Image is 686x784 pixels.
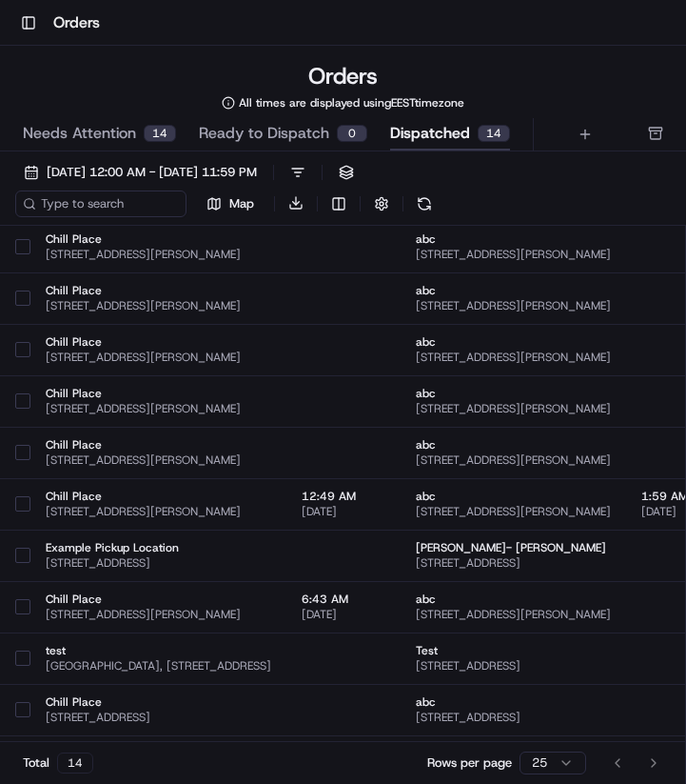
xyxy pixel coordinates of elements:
[59,295,154,311] span: [PERSON_NAME]
[427,754,512,772] p: Rows per page
[46,504,271,519] span: [STREET_ADDRESS][PERSON_NAME]
[416,231,611,247] span: abc
[416,658,611,673] span: [STREET_ADDRESS]
[46,350,271,365] span: [STREET_ADDRESS][PERSON_NAME]
[416,298,611,313] span: [STREET_ADDRESS][PERSON_NAME]
[478,125,510,142] div: 14
[302,607,385,622] span: [DATE]
[416,452,611,468] span: [STREET_ADDRESS][PERSON_NAME]
[46,643,271,658] span: test
[144,125,176,142] div: 14
[416,401,611,416] span: [STREET_ADDRESS][PERSON_NAME]
[46,437,271,452] span: Chill Place
[46,401,271,416] span: [STREET_ADDRESS][PERSON_NAME]
[19,182,53,216] img: 1736555255976-a54dd68f-1ca7-489b-9aae-adbdc363a1c4
[416,334,611,350] span: abc
[46,298,271,313] span: [STREET_ADDRESS][PERSON_NAME]
[168,295,207,311] span: [DATE]
[416,504,611,519] span: [STREET_ADDRESS][PERSON_NAME]
[411,191,438,217] button: Refresh
[47,164,257,181] span: [DATE] 12:00 AM - [DATE] 11:59 PM
[229,195,254,212] span: Map
[46,592,271,607] span: Chill Place
[46,231,271,247] span: Chill Place
[86,182,312,201] div: Start new chat
[199,122,329,145] span: Ready to Dispatch
[416,694,611,710] span: abc
[416,555,611,571] span: [STREET_ADDRESS]
[161,428,176,443] div: 💻
[38,426,146,445] span: Knowledge Base
[86,201,262,216] div: We're available if you need us!
[46,694,271,710] span: Chill Place
[302,504,385,519] span: [DATE]
[416,643,611,658] span: Test
[11,418,153,452] a: 📗Knowledge Base
[337,125,367,142] div: 0
[46,247,271,262] span: [STREET_ADDRESS][PERSON_NAME]
[416,540,611,555] span: [PERSON_NAME]- [PERSON_NAME]
[19,76,346,107] p: Welcome 👋
[46,555,271,571] span: [STREET_ADDRESS]
[19,277,49,308] img: Liam S.
[390,122,470,145] span: Dispatched
[416,592,611,607] span: abc
[46,386,271,401] span: Chill Place
[46,607,271,622] span: [STREET_ADDRESS][PERSON_NAME]
[416,283,611,298] span: abc
[416,607,611,622] span: [STREET_ADDRESS][PERSON_NAME]
[416,386,611,401] span: abc
[194,192,266,215] button: Map
[295,244,346,267] button: See all
[73,347,112,362] span: [DATE]
[53,11,100,34] h1: Orders
[38,296,53,312] img: 1736555255976-a54dd68f-1ca7-489b-9aae-adbdc363a1c4
[19,19,57,57] img: Nash
[416,710,611,725] span: [STREET_ADDRESS]
[302,592,385,607] span: 6:43 AM
[239,95,464,111] span: All times are displayed using EEST timezone
[46,710,271,725] span: [STREET_ADDRESS]
[23,753,93,774] div: Total
[57,753,93,774] div: 14
[416,437,611,452] span: abc
[46,334,271,350] span: Chill Place
[46,540,271,555] span: Example Pickup Location
[46,283,271,298] span: Chill Place
[63,347,69,362] span: •
[158,295,165,311] span: •
[19,428,34,443] div: 📗
[19,248,122,263] div: Past conversations
[153,418,313,452] a: 💻API Documentation
[302,489,385,504] span: 12:49 AM
[416,489,611,504] span: abc
[416,350,611,365] span: [STREET_ADDRESS][PERSON_NAME]
[308,61,378,91] h1: Orders
[323,188,346,211] button: Start new chat
[40,182,74,216] img: 1755196953914-cd9d9cba-b7f7-46ee-b6f5-75ff69acacf5
[46,658,271,673] span: [GEOGRAPHIC_DATA], [STREET_ADDRESS]
[23,122,136,145] span: Needs Attention
[49,123,314,143] input: Clear
[46,489,271,504] span: Chill Place
[15,191,186,217] input: Type to search
[134,472,230,487] a: Powered byPylon
[180,426,305,445] span: API Documentation
[416,247,611,262] span: [STREET_ADDRESS][PERSON_NAME]
[189,472,230,487] span: Pylon
[15,159,265,186] button: [DATE] 12:00 AM - [DATE] 11:59 PM
[46,452,271,468] span: [STREET_ADDRESS][PERSON_NAME]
